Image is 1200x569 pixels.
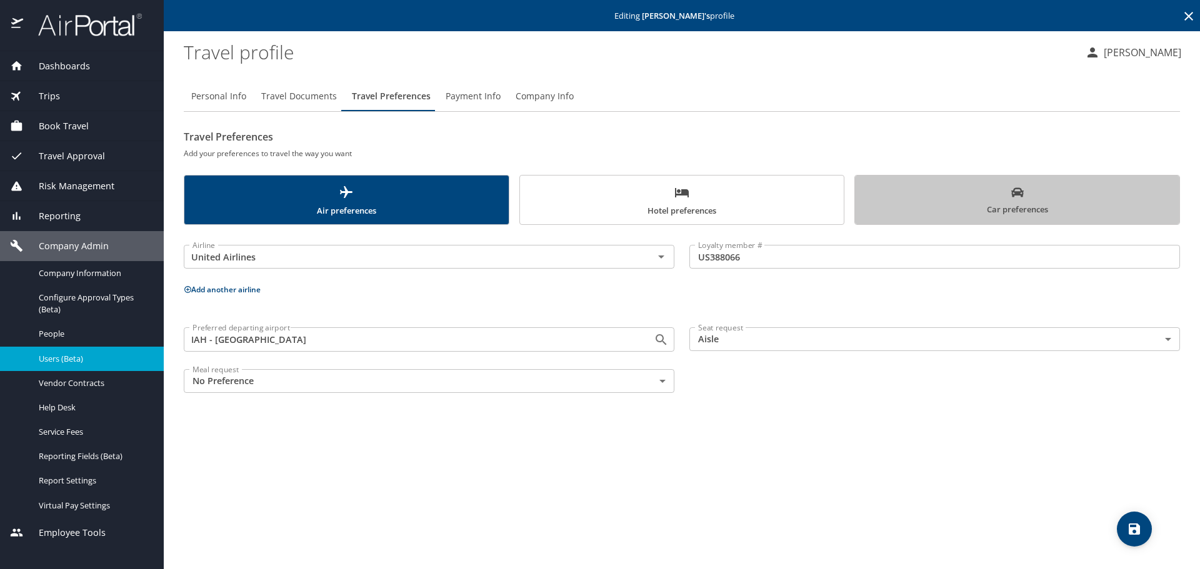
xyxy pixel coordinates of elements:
[1080,41,1186,64] button: [PERSON_NAME]
[191,89,246,104] span: Personal Info
[167,12,1196,20] p: Editing profile
[527,185,837,218] span: Hotel preferences
[446,89,501,104] span: Payment Info
[187,249,634,265] input: Select an Airline
[23,179,114,193] span: Risk Management
[184,175,1180,225] div: scrollable force tabs example
[1100,45,1181,60] p: [PERSON_NAME]
[23,239,109,253] span: Company Admin
[261,89,337,104] span: Travel Documents
[39,377,149,389] span: Vendor Contracts
[23,149,105,163] span: Travel Approval
[39,292,149,315] span: Configure Approval Types (Beta)
[39,353,149,365] span: Users (Beta)
[39,475,149,487] span: Report Settings
[39,267,149,279] span: Company Information
[862,186,1172,217] span: Car preferences
[23,119,89,133] span: Book Travel
[642,10,710,21] strong: [PERSON_NAME] 's
[39,328,149,340] span: People
[39,450,149,462] span: Reporting Fields (Beta)
[184,147,1180,160] h6: Add your preferences to travel the way you want
[184,369,674,393] div: No Preference
[652,248,670,265] button: Open
[516,89,574,104] span: Company Info
[187,331,634,347] input: Search for and select an airport
[184,32,1075,71] h1: Travel profile
[184,81,1180,111] div: Profile
[39,426,149,438] span: Service Fees
[23,59,90,73] span: Dashboards
[184,284,261,295] button: Add another airline
[23,209,81,223] span: Reporting
[39,402,149,413] span: Help Desk
[184,127,1180,147] h2: Travel Preferences
[652,331,670,349] button: Open
[1117,512,1152,547] button: save
[192,185,501,218] span: Air preferences
[39,500,149,512] span: Virtual Pay Settings
[352,89,431,104] span: Travel Preferences
[23,89,60,103] span: Trips
[24,12,142,37] img: airportal-logo.png
[23,526,106,540] span: Employee Tools
[11,12,24,37] img: icon-airportal.png
[689,327,1180,351] div: Aisle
